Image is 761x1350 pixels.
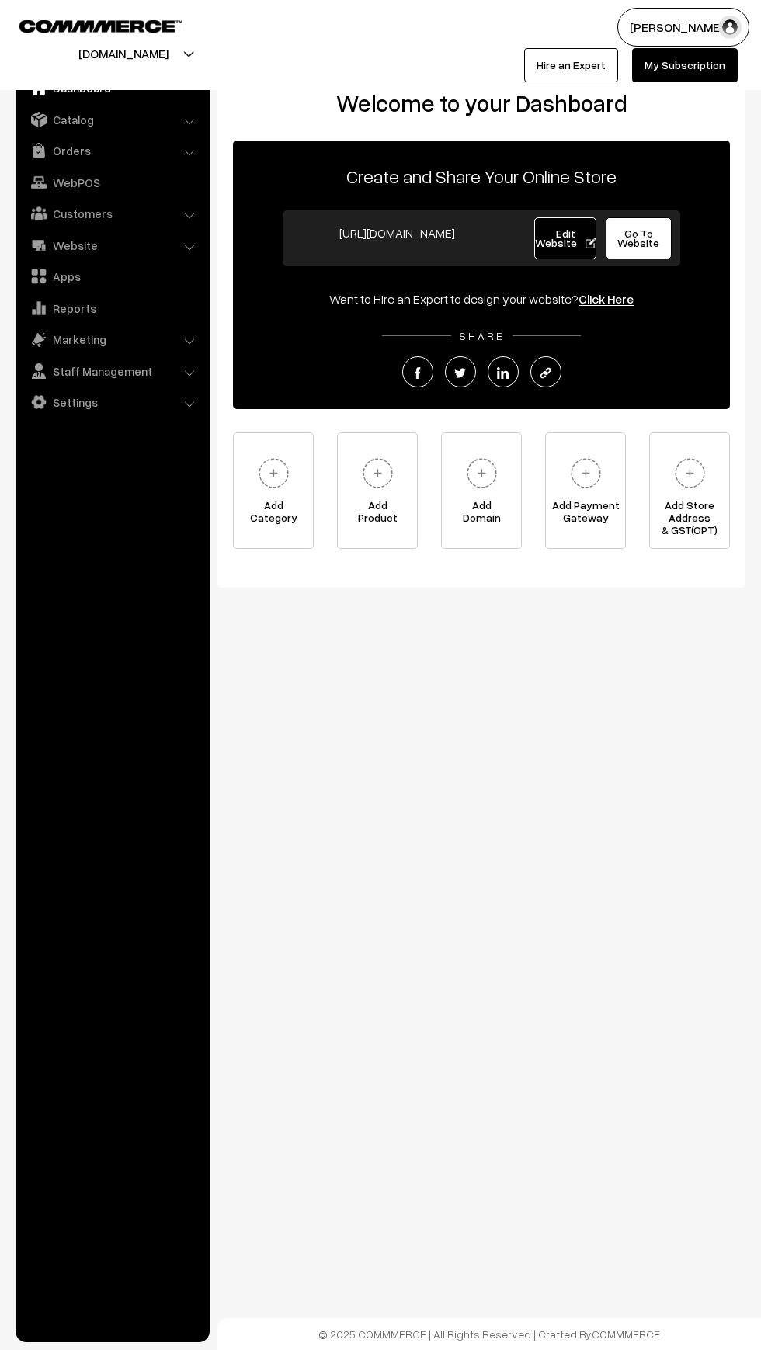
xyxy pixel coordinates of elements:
img: COMMMERCE [19,20,182,32]
a: Orders [19,137,204,165]
span: SHARE [451,329,513,342]
img: plus.svg [669,452,711,495]
img: user [718,16,742,39]
a: Catalog [19,106,204,134]
span: Add Product [338,499,417,530]
footer: © 2025 COMMMERCE | All Rights Reserved | Crafted By [217,1318,761,1350]
a: AddProduct [337,432,418,549]
div: Want to Hire an Expert to design your website? [233,290,730,308]
span: Add Store Address & GST(OPT) [650,499,729,530]
h2: Welcome to your Dashboard [233,89,730,117]
a: AddDomain [441,432,522,549]
span: Edit Website [535,227,596,249]
button: [PERSON_NAME]… [617,8,749,47]
a: Click Here [579,291,634,307]
span: Add Domain [442,499,521,530]
a: Hire an Expert [524,48,618,82]
a: Marketing [19,325,204,353]
img: plus.svg [356,452,399,495]
a: Staff Management [19,357,204,385]
a: My Subscription [632,48,738,82]
img: plus.svg [565,452,607,495]
span: Go To Website [617,227,659,249]
span: Add Category [234,499,313,530]
a: Reports [19,294,204,322]
a: Edit Website [534,217,596,259]
a: Website [19,231,204,259]
img: plus.svg [252,452,295,495]
a: Add PaymentGateway [545,432,626,549]
a: Settings [19,388,204,416]
a: COMMMERCE [19,16,155,34]
a: Customers [19,200,204,227]
span: Add Payment Gateway [546,499,625,530]
a: COMMMERCE [592,1327,660,1341]
a: WebPOS [19,168,204,196]
img: plus.svg [460,452,503,495]
a: Go To Website [606,217,672,259]
p: Create and Share Your Online Store [233,162,730,190]
button: [DOMAIN_NAME] [24,34,223,73]
a: Add Store Address& GST(OPT) [649,432,730,549]
a: Apps [19,262,204,290]
a: AddCategory [233,432,314,549]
